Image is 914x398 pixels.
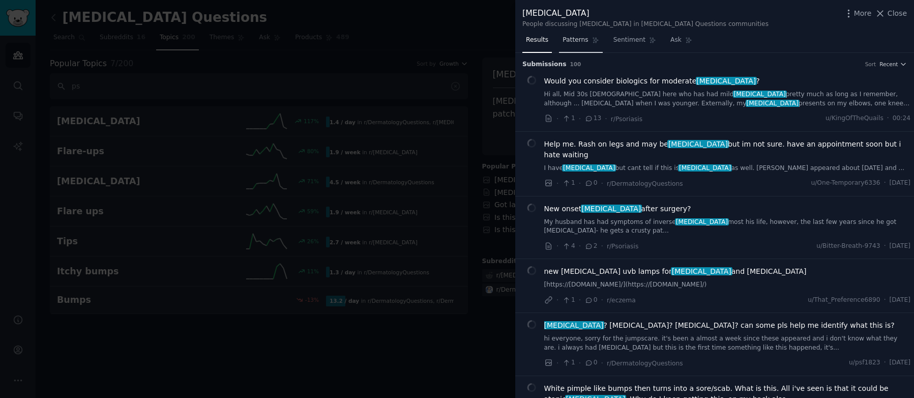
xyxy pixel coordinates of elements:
a: I have[MEDICAL_DATA]but cant tell if this is[MEDICAL_DATA]as well. [PERSON_NAME] appeared about [... [544,164,911,173]
span: [MEDICAL_DATA] [675,218,729,225]
span: Ask [670,36,682,45]
span: · [579,178,581,189]
span: Patterns [563,36,588,45]
span: · [579,358,581,368]
a: Would you consider biologics for moderate[MEDICAL_DATA]? [544,76,760,87]
a: Sentiment [610,32,660,53]
span: · [601,295,603,305]
a: Help me. Rash on legs and may be[MEDICAL_DATA]but im not sure. have an appointment soon but i hat... [544,139,911,160]
span: · [556,295,558,305]
span: More [854,8,872,19]
span: [MEDICAL_DATA] [671,267,732,275]
button: More [843,8,872,19]
button: Recent [879,61,907,68]
span: · [556,241,558,251]
span: Sentiment [613,36,645,45]
span: [DATE] [890,358,910,367]
div: [MEDICAL_DATA] [522,7,769,20]
span: 100 [570,61,581,67]
span: Close [888,8,907,19]
span: Submission s [522,60,567,69]
span: [MEDICAL_DATA] [696,77,757,85]
span: u/psf1823 [849,358,880,367]
a: New onset[MEDICAL_DATA]after surgery? [544,204,691,214]
button: Close [875,8,907,19]
span: · [884,296,886,305]
span: r/DermatologyQuestions [607,180,683,187]
span: Would you consider biologics for moderate ? [544,76,760,87]
span: ? [MEDICAL_DATA]? [MEDICAL_DATA]? can some pls help me identify what this is? [544,320,895,331]
span: · [556,178,558,189]
a: [https://[DOMAIN_NAME]/](https://[DOMAIN_NAME]/) [544,280,911,290]
a: Ask [667,32,696,53]
div: People discussing [MEDICAL_DATA] in [MEDICAL_DATA] Questions communities [522,20,769,29]
span: 13 [584,114,601,123]
a: Hi all, Mid 30s [DEMOGRAPHIC_DATA] here who has had mild[MEDICAL_DATA]pretty much as long as I re... [544,90,911,108]
span: [MEDICAL_DATA] [562,164,616,172]
span: new [MEDICAL_DATA] uvb lamps for and [MEDICAL_DATA] [544,266,807,277]
span: Help me. Rash on legs and may be but im not sure. have an appointment soon but i hate waiting [544,139,911,160]
span: · [884,358,886,367]
span: · [884,179,886,188]
a: My husband has had symptoms of inverse[MEDICAL_DATA]most his life, however, the last few years si... [544,218,911,236]
span: r/DermatologyQuestions [607,360,683,367]
span: · [579,113,581,124]
span: r/eczema [607,297,636,304]
span: [MEDICAL_DATA] [746,100,800,107]
span: [DATE] [890,242,910,251]
span: · [579,295,581,305]
span: u/KingOfTheQuails [825,114,883,123]
span: 1 [562,358,575,367]
span: · [556,358,558,368]
span: r/Psoriasis [607,243,638,250]
span: 00:24 [893,114,910,123]
span: 1 [562,296,575,305]
a: [MEDICAL_DATA]? [MEDICAL_DATA]? [MEDICAL_DATA]? can some pls help me identify what this is? [544,320,895,331]
span: · [601,358,603,368]
span: [MEDICAL_DATA] [581,205,642,213]
span: [MEDICAL_DATA] [667,140,728,148]
span: Recent [879,61,898,68]
span: · [887,114,889,123]
span: · [601,178,603,189]
a: Patterns [559,32,602,53]
span: 2 [584,242,597,251]
a: hi everyone, sorry for the jumpscare. it's been a almost a week since these appeared and i don't ... [544,334,911,352]
span: 1 [562,114,575,123]
span: 0 [584,358,597,367]
span: 1 [562,179,575,188]
a: new [MEDICAL_DATA] uvb lamps for[MEDICAL_DATA]and [MEDICAL_DATA] [544,266,807,277]
span: New onset after surgery? [544,204,691,214]
span: [MEDICAL_DATA] [678,164,732,172]
span: Results [526,36,548,45]
span: r/Psoriasis [611,116,642,123]
span: 0 [584,179,597,188]
span: · [884,242,886,251]
span: u/That_Preference6890 [808,296,880,305]
span: 4 [562,242,575,251]
span: [MEDICAL_DATA] [543,321,604,329]
span: · [556,113,558,124]
span: u/Bitter-Breath-9743 [816,242,880,251]
span: [DATE] [890,179,910,188]
span: · [605,113,607,124]
a: Results [522,32,552,53]
div: Sort [865,61,876,68]
span: 0 [584,296,597,305]
span: u/One-Temporary6336 [811,179,880,188]
span: [DATE] [890,296,910,305]
span: · [579,241,581,251]
span: [MEDICAL_DATA] [733,91,787,98]
span: · [601,241,603,251]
